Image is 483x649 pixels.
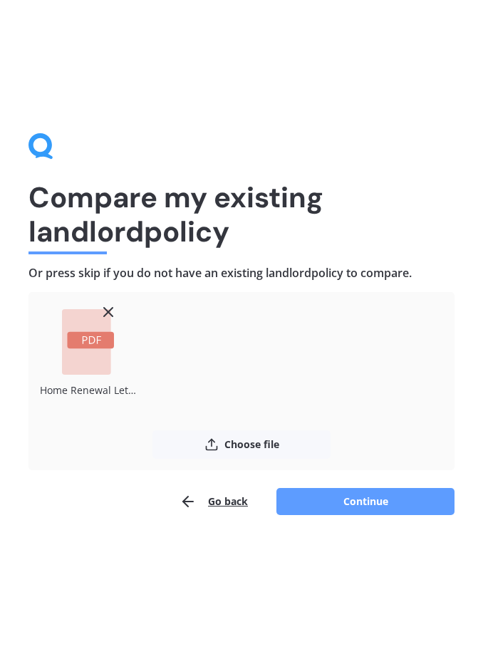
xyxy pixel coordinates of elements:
[180,487,248,516] button: Go back
[276,488,455,515] button: Continue
[28,180,455,249] h1: Compare my existing landlord policy
[28,266,455,281] h4: Or press skip if you do not have an existing landlord policy to compare.
[152,430,331,459] button: Choose file
[40,380,136,400] div: Home Renewal Letter AHL015545595.pdf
